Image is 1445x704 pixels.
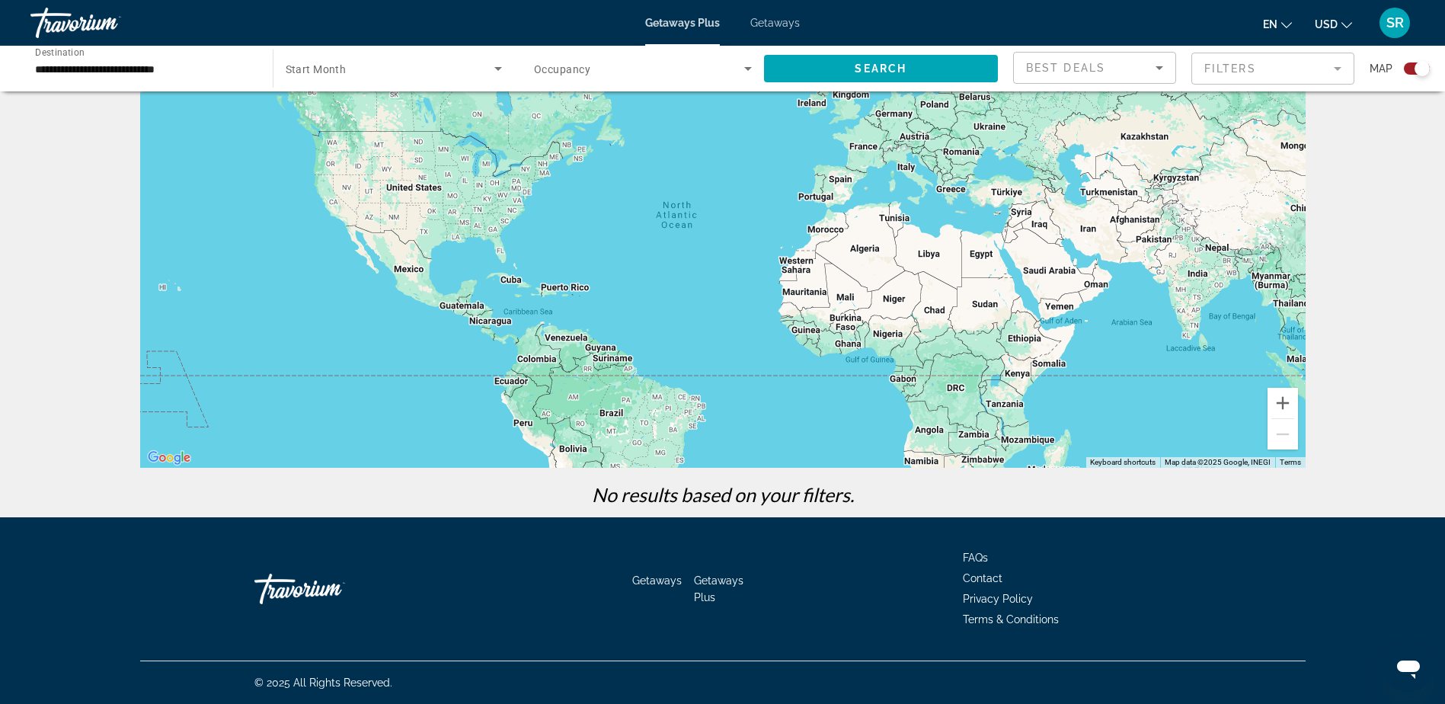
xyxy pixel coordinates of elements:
span: Occupancy [534,63,590,75]
span: Best Deals [1026,62,1105,74]
span: Start Month [286,63,347,75]
a: Terms & Conditions [963,613,1059,626]
button: Keyboard shortcuts [1090,457,1156,468]
span: en [1263,18,1277,30]
a: Getaways [750,17,800,29]
a: Getaways Plus [694,574,743,603]
a: Contact [963,572,1002,584]
a: Getaways [632,574,682,587]
button: Zoom out [1268,419,1298,450]
button: Change language [1263,13,1292,35]
button: User Menu [1375,7,1415,39]
span: SR [1386,15,1404,30]
button: Search [764,55,999,82]
a: Open this area in Google Maps (opens a new window) [144,448,194,468]
span: Search [855,62,906,75]
span: USD [1315,18,1338,30]
iframe: Button to launch messaging window [1384,643,1433,692]
a: Privacy Policy [963,593,1033,605]
span: Destination [35,46,85,57]
a: Travorium [30,3,183,43]
p: No results based on your filters. [133,483,1313,506]
span: © 2025 All Rights Reserved. [254,677,392,689]
span: Map [1370,58,1392,79]
mat-select: Sort by [1026,59,1163,77]
button: Change currency [1315,13,1352,35]
a: Travorium [254,566,407,612]
button: Zoom in [1268,388,1298,418]
img: Google [144,448,194,468]
a: FAQs [963,552,988,564]
a: Getaways Plus [645,17,720,29]
a: Terms (opens in new tab) [1280,458,1301,466]
button: Filter [1191,52,1354,85]
span: Map data ©2025 Google, INEGI [1165,458,1271,466]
